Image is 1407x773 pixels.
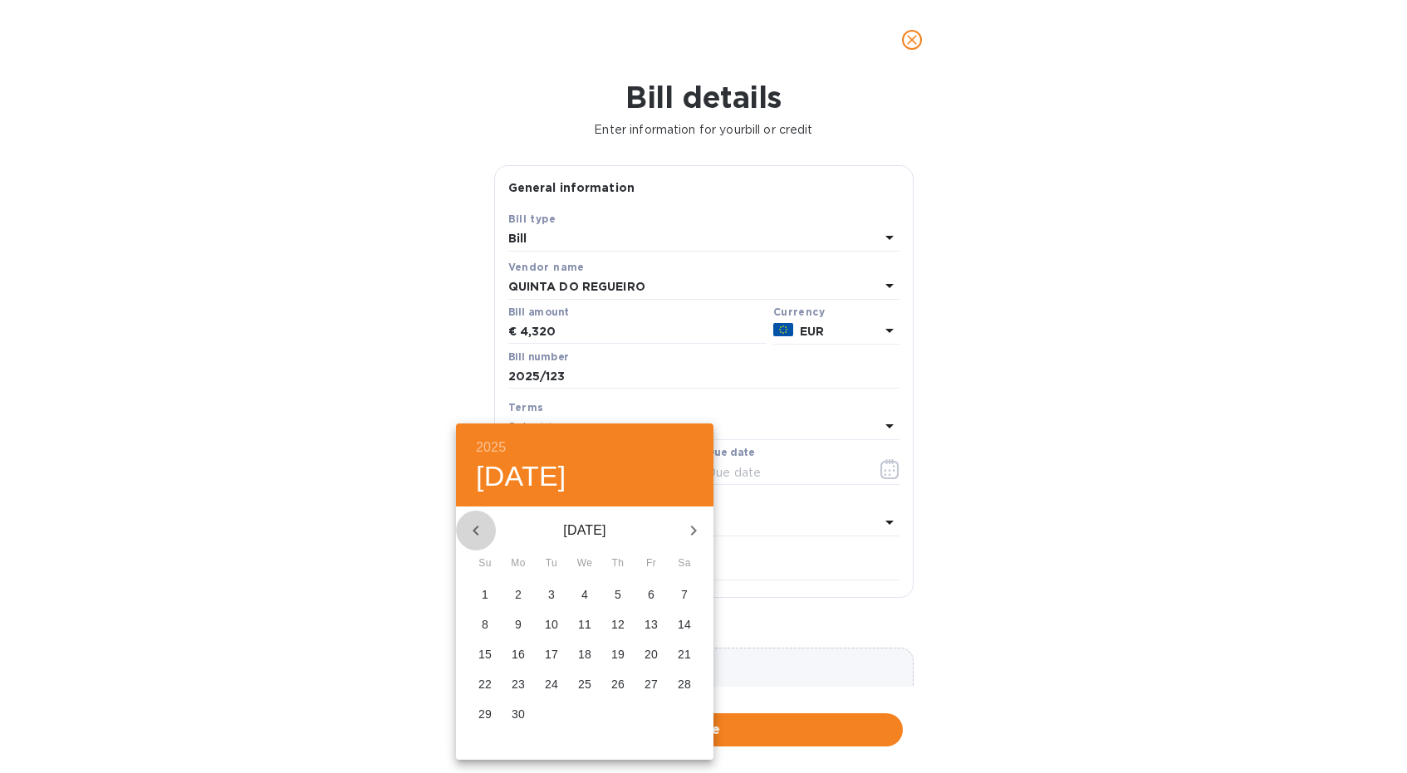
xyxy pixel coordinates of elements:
[503,580,533,610] button: 2
[515,616,522,633] p: 9
[537,580,566,610] button: 3
[537,670,566,700] button: 24
[645,646,658,663] p: 20
[476,459,566,494] button: [DATE]
[478,676,492,692] p: 22
[503,555,533,572] span: Mo
[470,610,500,640] button: 8
[570,670,600,700] button: 25
[503,640,533,670] button: 16
[470,640,500,670] button: 15
[678,676,691,692] p: 28
[678,616,691,633] p: 14
[669,640,699,670] button: 21
[636,670,666,700] button: 27
[570,640,600,670] button: 18
[478,706,492,722] p: 29
[537,610,566,640] button: 10
[482,586,488,603] p: 1
[578,616,591,633] p: 11
[603,640,633,670] button: 19
[681,586,688,603] p: 7
[636,580,666,610] button: 6
[470,700,500,730] button: 29
[648,586,654,603] p: 6
[470,580,500,610] button: 1
[512,646,525,663] p: 16
[669,580,699,610] button: 7
[570,555,600,572] span: We
[578,646,591,663] p: 18
[503,670,533,700] button: 23
[570,610,600,640] button: 11
[611,616,625,633] p: 12
[512,676,525,692] p: 23
[636,610,666,640] button: 13
[545,646,558,663] p: 17
[611,646,625,663] p: 19
[478,646,492,663] p: 15
[603,555,633,572] span: Th
[515,586,522,603] p: 2
[545,616,558,633] p: 10
[645,676,658,692] p: 27
[570,580,600,610] button: 4
[537,555,566,572] span: Tu
[636,640,666,670] button: 20
[548,586,555,603] p: 3
[537,640,566,670] button: 17
[470,670,500,700] button: 22
[476,436,506,459] button: 2025
[482,616,488,633] p: 8
[603,580,633,610] button: 5
[669,610,699,640] button: 14
[496,521,674,541] p: [DATE]
[503,610,533,640] button: 9
[611,676,625,692] p: 26
[636,555,666,572] span: Fr
[578,676,591,692] p: 25
[615,586,621,603] p: 5
[545,676,558,692] p: 24
[645,616,658,633] p: 13
[669,670,699,700] button: 28
[512,706,525,722] p: 30
[581,586,588,603] p: 4
[603,670,633,700] button: 26
[603,610,633,640] button: 12
[470,555,500,572] span: Su
[678,646,691,663] p: 21
[669,555,699,572] span: Sa
[503,700,533,730] button: 30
